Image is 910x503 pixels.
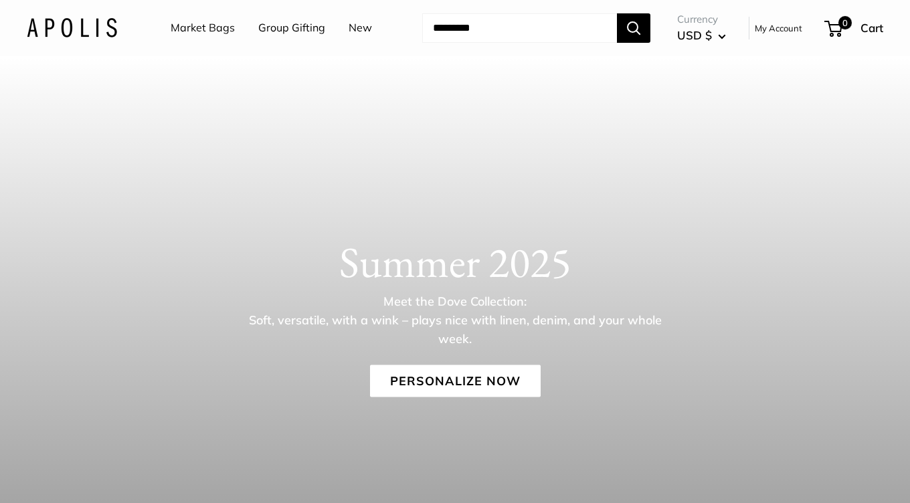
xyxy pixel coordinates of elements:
[370,365,541,397] a: Personalize Now
[27,18,117,37] img: Apolis
[838,16,852,29] span: 0
[258,18,325,38] a: Group Gifting
[238,292,672,348] p: Meet the Dove Collection: Soft, versatile, with a wink – plays nice with linen, denim, and your w...
[171,18,235,38] a: Market Bags
[677,25,726,46] button: USD $
[677,10,726,29] span: Currency
[422,13,617,43] input: Search...
[349,18,372,38] a: New
[826,17,883,39] a: 0 Cart
[860,21,883,35] span: Cart
[755,20,802,36] a: My Account
[27,237,883,288] h1: Summer 2025
[677,28,712,42] span: USD $
[617,13,650,43] button: Search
